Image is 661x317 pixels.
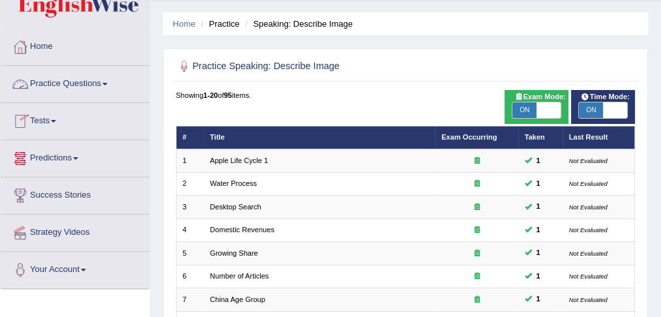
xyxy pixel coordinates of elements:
[176,149,204,172] td: 1
[1,103,149,136] a: Tests
[1,252,149,284] a: Your Account
[441,156,512,166] div: Exam occurring question
[532,271,544,282] span: You cannot take this question anymore
[198,18,239,30] li: Practice
[569,226,608,234] small: Not Evaluated
[532,155,544,167] span: You cannot take this question anymore
[242,18,353,30] li: Speaking: Describe Image
[210,157,268,164] a: Apple Life Cycle 1
[210,272,269,280] a: Number of Articles
[210,179,257,187] a: Water Process
[441,271,512,282] div: Exam occurring question
[532,201,544,213] span: You cannot take this question anymore
[441,295,512,305] div: Exam occurring question
[176,196,204,219] td: 3
[569,157,608,164] small: Not Evaluated
[176,58,461,75] h2: Practice Speaking: Describe Image
[510,91,570,103] span: Exam Mode:
[532,247,544,259] span: You cannot take this question anymore
[1,66,149,98] a: Practice Questions
[176,90,636,100] div: Showing of items.
[563,126,635,149] th: Last Result
[203,91,218,99] b: 1-20
[576,91,634,103] span: Time Mode:
[441,249,512,259] div: Exam occurring question
[532,224,544,236] span: You cannot take this question anymore
[210,203,261,211] a: Desktop Search
[532,178,544,190] span: You cannot take this question anymore
[518,126,563,149] th: Taken
[569,250,608,257] small: Not Evaluated
[512,102,536,118] span: ON
[441,179,512,189] div: Exam occurring question
[1,140,149,173] a: Predictions
[532,294,544,305] span: You cannot take this question anymore
[441,225,512,235] div: Exam occurring question
[505,90,569,124] div: Show exams occurring in exams
[569,180,608,187] small: Not Evaluated
[210,226,274,234] a: Domestic Revenues
[210,249,258,257] a: Growing Share
[1,215,149,247] a: Strategy Videos
[176,265,204,288] td: 6
[441,133,497,141] a: Exam Occurring
[441,202,512,213] div: Exam occurring question
[569,296,608,303] small: Not Evaluated
[579,102,603,118] span: ON
[569,204,608,211] small: Not Evaluated
[1,177,149,210] a: Success Stories
[173,19,196,29] a: Home
[210,295,265,303] a: China Age Group
[569,273,608,280] small: Not Evaluated
[176,219,204,241] td: 4
[176,126,204,149] th: #
[176,242,204,265] td: 5
[176,172,204,195] td: 2
[1,29,149,61] a: Home
[224,91,231,99] b: 95
[176,288,204,311] td: 7
[204,126,435,149] th: Title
